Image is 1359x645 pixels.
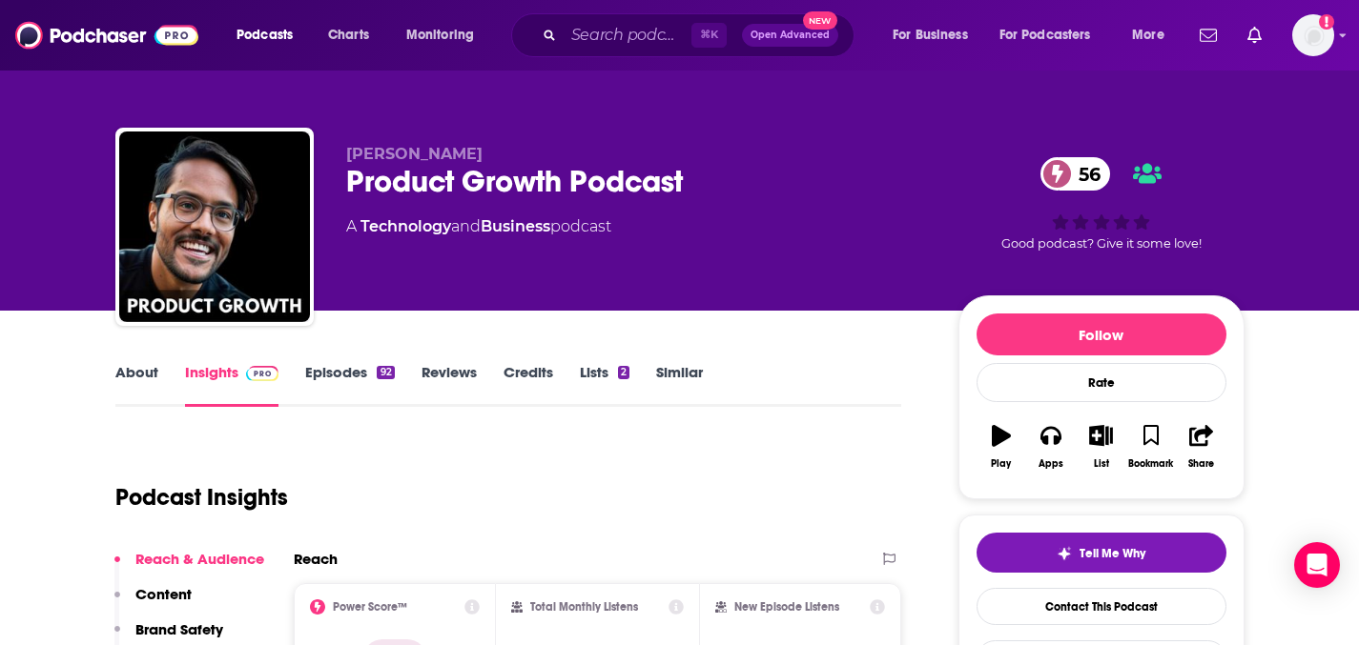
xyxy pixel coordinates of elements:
[1132,22,1164,49] span: More
[393,20,499,50] button: open menu
[1292,14,1334,56] button: Show profile menu
[530,600,638,614] h2: Total Monthly Listens
[451,217,481,235] span: and
[691,23,727,48] span: ⌘ K
[119,131,310,322] img: Product Growth Podcast
[1057,546,1072,561] img: tell me why sparkle
[987,20,1119,50] button: open menu
[377,366,394,379] div: 92
[185,363,279,407] a: InsightsPodchaser Pro
[618,366,629,379] div: 2
[1060,157,1110,191] span: 56
[656,363,703,407] a: Similar
[1292,14,1334,56] img: User Profile
[999,22,1091,49] span: For Podcasters
[751,30,830,40] span: Open Advanced
[958,145,1245,263] div: 56Good podcast? Give it some love!
[1128,458,1173,470] div: Bookmark
[305,363,394,407] a: Episodes92
[1294,542,1340,588] div: Open Intercom Messenger
[1094,458,1109,470] div: List
[977,533,1226,573] button: tell me why sparkleTell Me Why
[1176,413,1225,481] button: Share
[879,20,992,50] button: open menu
[580,363,629,407] a: Lists2
[115,363,158,407] a: About
[1001,236,1202,251] span: Good podcast? Give it some love!
[346,215,611,238] div: A podcast
[893,22,968,49] span: For Business
[564,20,691,50] input: Search podcasts, credits, & more...
[803,11,837,30] span: New
[1240,19,1269,51] a: Show notifications dropdown
[1319,14,1334,30] svg: Add a profile image
[328,22,369,49] span: Charts
[246,366,279,381] img: Podchaser Pro
[1039,458,1063,470] div: Apps
[333,600,407,614] h2: Power Score™
[1026,413,1076,481] button: Apps
[504,363,553,407] a: Credits
[481,217,550,235] a: Business
[1192,19,1225,51] a: Show notifications dropdown
[529,13,873,57] div: Search podcasts, credits, & more...
[316,20,381,50] a: Charts
[115,483,288,512] h1: Podcast Insights
[15,17,198,53] img: Podchaser - Follow, Share and Rate Podcasts
[135,620,223,638] p: Brand Safety
[1126,413,1176,481] button: Bookmark
[346,145,483,163] span: [PERSON_NAME]
[1119,20,1188,50] button: open menu
[977,313,1226,355] button: Follow
[114,550,264,585] button: Reach & Audience
[1040,157,1110,191] a: 56
[991,458,1011,470] div: Play
[1292,14,1334,56] span: Logged in as kindrieri
[977,588,1226,625] a: Contact This Podcast
[294,550,338,568] h2: Reach
[135,585,192,603] p: Content
[406,22,474,49] span: Monitoring
[1188,458,1214,470] div: Share
[360,217,451,235] a: Technology
[742,24,838,47] button: Open AdvancedNew
[237,22,293,49] span: Podcasts
[1080,546,1145,561] span: Tell Me Why
[977,413,1026,481] button: Play
[114,585,192,620] button: Content
[734,600,839,614] h2: New Episode Listens
[135,550,264,568] p: Reach & Audience
[223,20,318,50] button: open menu
[1076,413,1125,481] button: List
[977,363,1226,402] div: Rate
[422,363,477,407] a: Reviews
